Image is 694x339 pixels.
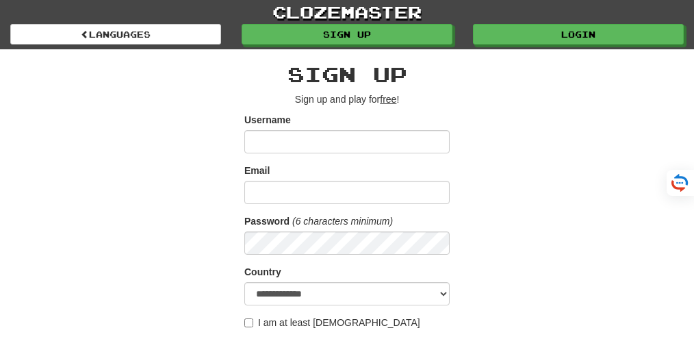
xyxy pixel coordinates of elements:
[10,24,221,45] a: Languages
[380,94,396,105] u: free
[292,216,393,227] em: (6 characters minimum)
[244,113,291,127] label: Username
[244,92,450,106] p: Sign up and play for !
[244,164,270,177] label: Email
[244,214,290,228] label: Password
[244,316,420,329] label: I am at least [DEMOGRAPHIC_DATA]
[244,318,253,327] input: I am at least [DEMOGRAPHIC_DATA]
[242,24,452,45] a: Sign up
[244,63,450,86] h2: Sign up
[473,24,684,45] a: Login
[244,265,281,279] label: Country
